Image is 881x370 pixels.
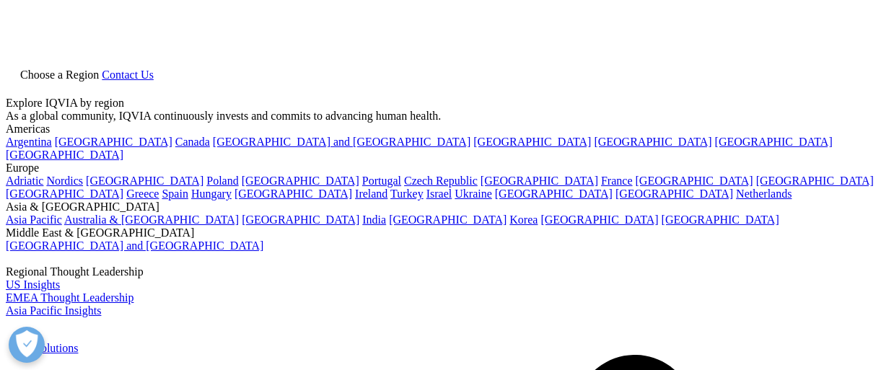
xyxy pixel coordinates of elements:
a: Contact Us [102,69,154,81]
a: Solutions [35,342,78,354]
a: Ukraine [455,188,492,200]
a: Asia Pacific Insights [6,304,101,317]
a: [GEOGRAPHIC_DATA] [242,213,359,226]
a: [GEOGRAPHIC_DATA] [389,213,507,226]
a: Spain [162,188,188,200]
a: Turkey [390,188,424,200]
div: Explore IQVIA by region [6,97,875,110]
button: Open Preferences [9,327,45,363]
a: [GEOGRAPHIC_DATA] [6,149,123,161]
a: US Insights [6,278,60,291]
a: Greece [126,188,159,200]
a: [GEOGRAPHIC_DATA] and [GEOGRAPHIC_DATA] [213,136,470,148]
a: India [362,213,386,226]
a: Canada [175,136,210,148]
div: Europe [6,162,875,175]
a: [GEOGRAPHIC_DATA] [594,136,711,148]
div: As a global community, IQVIA continuously invests and commits to advancing human health. [6,110,875,123]
a: Ireland [355,188,387,200]
a: France [601,175,633,187]
a: [GEOGRAPHIC_DATA] [481,175,598,187]
a: [GEOGRAPHIC_DATA] [662,213,779,226]
a: Israel [426,188,452,200]
a: Czech Republic [404,175,478,187]
div: Regional Thought Leadership [6,265,875,278]
a: Poland [206,175,238,187]
a: [GEOGRAPHIC_DATA] [715,136,833,148]
a: Korea [509,213,538,226]
a: [GEOGRAPHIC_DATA] [615,188,733,200]
span: Choose a Region [20,69,99,81]
a: [GEOGRAPHIC_DATA] [86,175,203,187]
a: Australia & [GEOGRAPHIC_DATA] [64,213,239,226]
a: Hungary [191,188,232,200]
div: Americas [6,123,875,136]
a: Adriatic [6,175,43,187]
a: EMEA Thought Leadership [6,291,133,304]
a: [GEOGRAPHIC_DATA] and [GEOGRAPHIC_DATA] [6,239,263,252]
a: Portugal [362,175,401,187]
a: Asia Pacific [6,213,62,226]
div: Asia & [GEOGRAPHIC_DATA] [6,201,875,213]
a: [GEOGRAPHIC_DATA] [55,136,172,148]
a: Nordics [46,175,83,187]
a: Argentina [6,136,52,148]
a: [GEOGRAPHIC_DATA] [242,175,359,187]
a: Netherlands [736,188,792,200]
a: [GEOGRAPHIC_DATA] [540,213,658,226]
div: Middle East & [GEOGRAPHIC_DATA] [6,226,875,239]
a: [GEOGRAPHIC_DATA] [756,175,874,187]
a: [GEOGRAPHIC_DATA] [6,188,123,200]
a: [GEOGRAPHIC_DATA] [495,188,613,200]
a: [GEOGRAPHIC_DATA] [636,175,753,187]
a: [GEOGRAPHIC_DATA] [235,188,352,200]
a: [GEOGRAPHIC_DATA] [473,136,591,148]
